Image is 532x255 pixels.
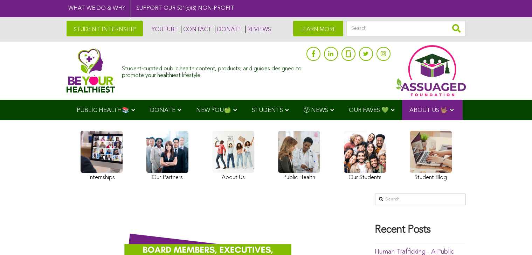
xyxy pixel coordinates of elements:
[346,50,351,57] img: glassdoor
[150,107,175,113] span: DONATE
[67,21,143,36] a: STUDENT INTERNSHIP
[181,26,212,33] a: CONTACT
[349,107,389,113] span: OUR FAVES 💚
[396,45,466,96] img: Assuaged App
[245,26,271,33] a: REVIEWS
[67,100,466,120] div: Navigation Menu
[375,224,466,236] h4: Recent Posts
[497,221,532,255] iframe: Chat Widget
[304,107,328,113] span: Ⓥ NEWS
[215,26,242,33] a: DONATE
[375,193,466,205] input: Search
[77,107,129,113] span: PUBLIC HEALTH📚
[293,21,343,36] a: LEARN MORE
[409,107,448,113] span: ABOUT US 🤟🏽
[67,48,115,93] img: Assuaged
[150,26,178,33] a: YOUTUBE
[196,107,231,113] span: NEW YOU🍏
[122,62,303,79] div: Student-curated public health content, products, and guides designed to promote your healthiest l...
[347,21,466,36] input: Search
[252,107,283,113] span: STUDENTS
